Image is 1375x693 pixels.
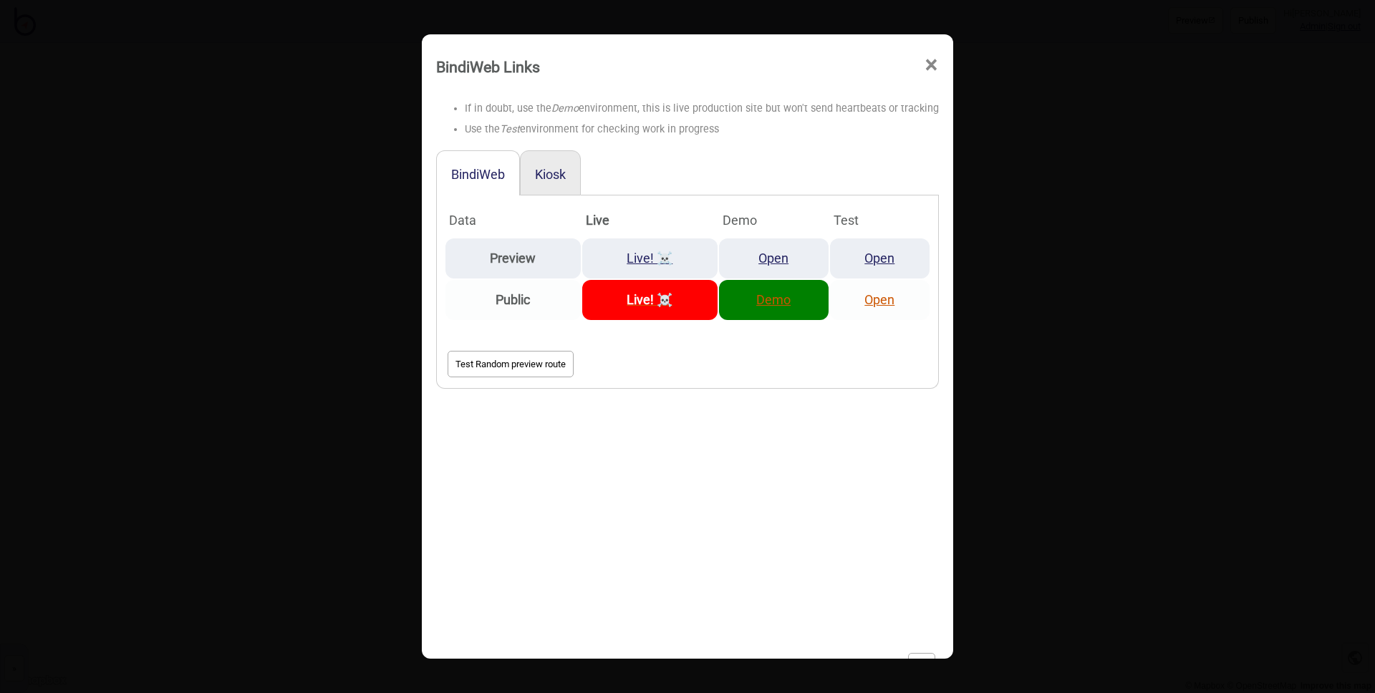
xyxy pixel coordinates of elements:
[864,292,894,307] a: Open
[551,102,579,115] i: Demo
[465,120,939,140] li: Use the environment for checking work in progress
[864,251,894,266] a: Open
[465,99,939,120] li: If in doubt, use the environment, this is live production site but won't send heartbeats or tracking
[496,292,530,307] strong: Public
[758,251,788,266] a: Open
[719,204,829,237] th: Demo
[490,251,536,266] strong: Preview
[445,204,581,237] th: Data
[924,42,939,89] span: ×
[436,52,540,82] div: BindiWeb Links
[830,204,930,237] th: Test
[586,213,609,228] strong: Live
[756,292,791,307] a: Demo
[627,251,672,266] a: Live! ☠️
[908,653,935,679] button: Ok
[535,167,566,182] button: Kiosk
[627,292,672,307] a: Live! ☠️
[451,167,505,182] button: BindiWeb
[500,123,520,135] i: Test
[448,351,574,377] button: Test Random preview route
